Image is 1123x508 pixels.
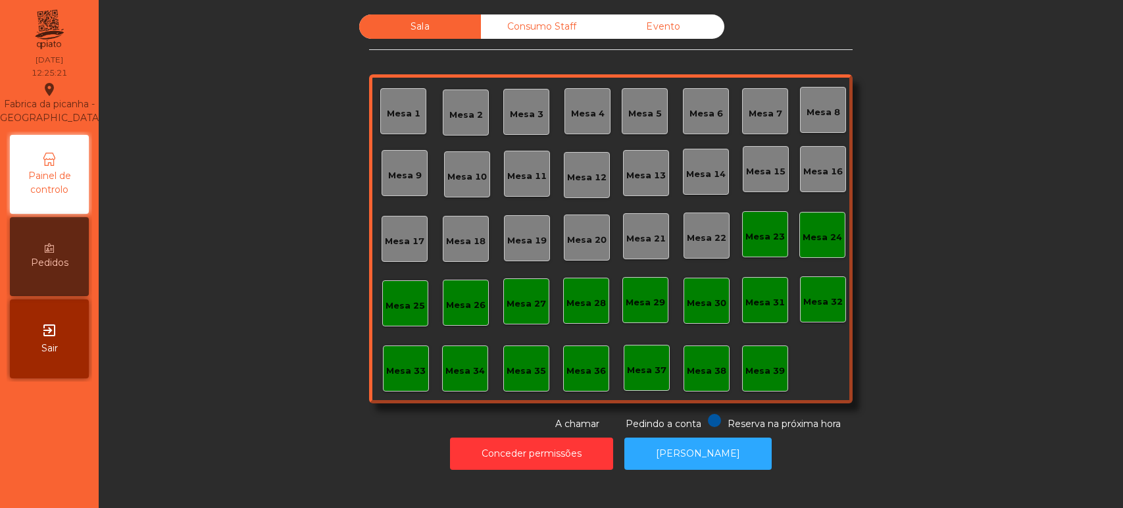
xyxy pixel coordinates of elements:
[41,322,57,338] i: exit_to_app
[689,107,723,120] div: Mesa 6
[510,108,543,121] div: Mesa 3
[571,107,605,120] div: Mesa 4
[687,232,726,245] div: Mesa 22
[32,67,67,79] div: 12:25:21
[447,170,487,184] div: Mesa 10
[481,14,603,39] div: Consumo Staff
[624,438,772,470] button: [PERSON_NAME]
[507,297,546,311] div: Mesa 27
[450,438,613,470] button: Conceder permissões
[746,165,786,178] div: Mesa 15
[626,418,701,430] span: Pedindo a conta
[359,14,481,39] div: Sala
[36,54,63,66] div: [DATE]
[41,82,57,97] i: location_on
[745,296,785,309] div: Mesa 31
[626,169,666,182] div: Mesa 13
[33,7,65,53] img: qpiato
[385,235,424,248] div: Mesa 17
[627,364,666,377] div: Mesa 37
[626,232,666,245] div: Mesa 21
[445,365,485,378] div: Mesa 34
[745,230,785,243] div: Mesa 23
[728,418,841,430] span: Reserva na próxima hora
[31,256,68,270] span: Pedidos
[803,231,842,244] div: Mesa 24
[555,418,599,430] span: A chamar
[626,296,665,309] div: Mesa 29
[41,342,58,355] span: Sair
[13,169,86,197] span: Painel de controlo
[449,109,483,122] div: Mesa 2
[386,299,425,313] div: Mesa 25
[446,299,486,312] div: Mesa 26
[686,168,726,181] div: Mesa 14
[507,234,547,247] div: Mesa 19
[749,107,782,120] div: Mesa 7
[566,297,606,310] div: Mesa 28
[567,171,607,184] div: Mesa 12
[803,295,843,309] div: Mesa 32
[807,106,840,119] div: Mesa 8
[446,235,486,248] div: Mesa 18
[566,365,606,378] div: Mesa 36
[603,14,724,39] div: Evento
[387,107,420,120] div: Mesa 1
[567,234,607,247] div: Mesa 20
[388,169,422,182] div: Mesa 9
[628,107,662,120] div: Mesa 5
[507,170,547,183] div: Mesa 11
[507,365,546,378] div: Mesa 35
[687,365,726,378] div: Mesa 38
[687,297,726,310] div: Mesa 30
[745,365,785,378] div: Mesa 39
[803,165,843,178] div: Mesa 16
[386,365,426,378] div: Mesa 33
